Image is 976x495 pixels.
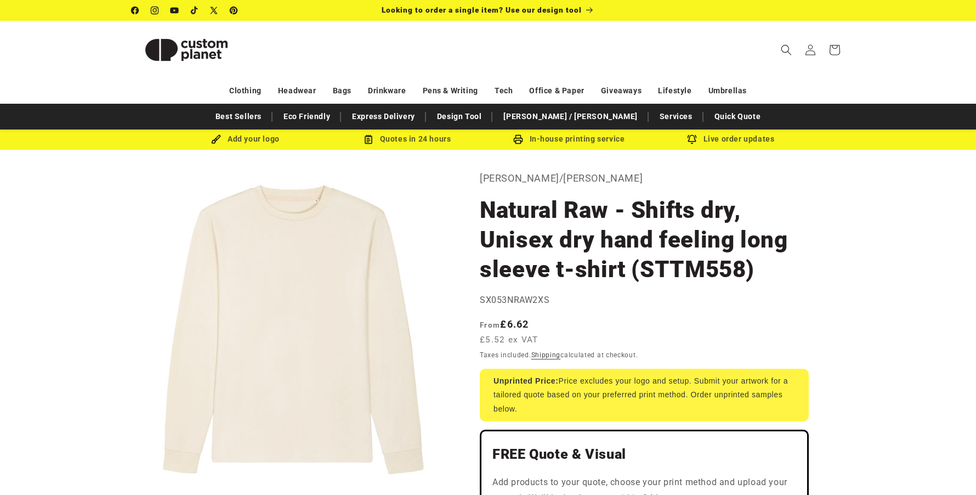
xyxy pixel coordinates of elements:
img: Order updates [687,134,697,144]
a: Tech [495,81,513,100]
a: Headwear [278,81,316,100]
media-gallery: Gallery Viewer [132,170,452,491]
a: Bags [333,81,351,100]
a: Quick Quote [709,107,767,126]
h2: FREE Quote & Visual [492,446,796,463]
span: From [480,320,500,329]
a: Umbrellas [708,81,747,100]
a: Office & Paper [529,81,584,100]
strong: Unprinted Price: [493,376,559,385]
a: Express Delivery [347,107,421,126]
span: Looking to order a single item? Use our design tool [382,5,582,14]
strong: £6.62 [480,318,529,330]
a: Custom Planet [128,21,246,78]
img: Custom Planet [132,25,241,75]
div: Quotes in 24 hours [326,132,488,146]
div: Live order updates [650,132,812,146]
span: £5.52 ex VAT [480,334,538,346]
a: Pens & Writing [423,81,478,100]
span: SX053NRAW2XS [480,295,549,305]
a: [PERSON_NAME] / [PERSON_NAME] [498,107,643,126]
img: Order Updates Icon [364,134,373,144]
a: Services [654,107,698,126]
div: Price excludes your logo and setup. Submit your artwork for a tailored quote based on your prefer... [480,369,809,421]
a: Drinkware [368,81,406,100]
h1: Natural Raw - Shifts dry, Unisex dry hand feeling long sleeve t-shirt (STTM558) [480,195,809,284]
a: Best Sellers [210,107,267,126]
a: Lifestyle [658,81,691,100]
a: Eco Friendly [278,107,336,126]
summary: Search [774,38,798,62]
div: Add your logo [164,132,326,146]
img: In-house printing [513,134,523,144]
a: Shipping [531,351,561,359]
img: Brush Icon [211,134,221,144]
div: In-house printing service [488,132,650,146]
a: Design Tool [432,107,487,126]
p: [PERSON_NAME]/[PERSON_NAME] [480,170,809,187]
a: Giveaways [601,81,642,100]
div: Taxes included. calculated at checkout. [480,350,809,361]
a: Clothing [229,81,262,100]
